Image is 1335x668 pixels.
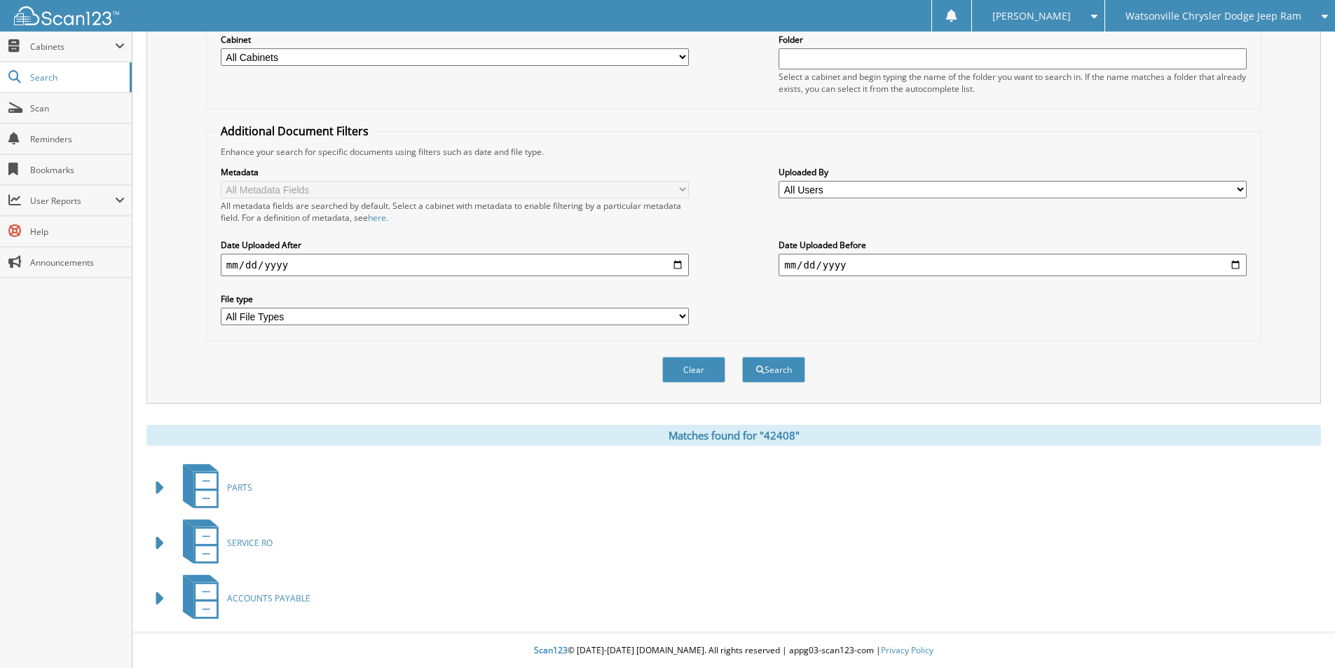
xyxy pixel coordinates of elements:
label: Date Uploaded Before [779,239,1247,251]
label: Date Uploaded After [221,239,689,251]
span: Scan123 [534,644,568,656]
div: Matches found for "42408" [146,425,1321,446]
div: Enhance your search for specific documents using filters such as date and file type. [214,146,1254,158]
span: Scan [30,102,125,114]
span: Search [30,71,123,83]
input: start [221,254,689,276]
span: User Reports [30,195,115,207]
span: SERVICE RO [227,537,273,549]
span: Watsonville Chrysler Dodge Jeep Ram [1125,12,1301,20]
span: Bookmarks [30,164,125,176]
div: © [DATE]-[DATE] [DOMAIN_NAME]. All rights reserved | appg03-scan123-com | [132,634,1335,668]
a: PARTS [174,460,252,515]
iframe: Chat Widget [1265,601,1335,668]
span: Cabinets [30,41,115,53]
label: Metadata [221,166,689,178]
label: File type [221,293,689,305]
input: end [779,254,1247,276]
a: SERVICE RO [174,515,273,571]
label: Folder [779,34,1247,46]
span: [PERSON_NAME] [992,12,1071,20]
span: Announcements [30,257,125,268]
legend: Additional Document Filters [214,123,376,139]
a: here [368,212,386,224]
span: Help [30,226,125,238]
a: Privacy Policy [881,644,933,656]
img: scan123-logo-white.svg [14,6,119,25]
button: Clear [662,357,725,383]
span: PARTS [227,482,252,493]
button: Search [742,357,805,383]
span: Reminders [30,133,125,145]
a: ACCOUNTS PAYABLE [174,571,310,626]
label: Uploaded By [779,166,1247,178]
label: Cabinet [221,34,689,46]
span: ACCOUNTS PAYABLE [227,592,310,604]
div: All metadata fields are searched by default. Select a cabinet with metadata to enable filtering b... [221,200,689,224]
div: Select a cabinet and begin typing the name of the folder you want to search in. If the name match... [779,71,1247,95]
